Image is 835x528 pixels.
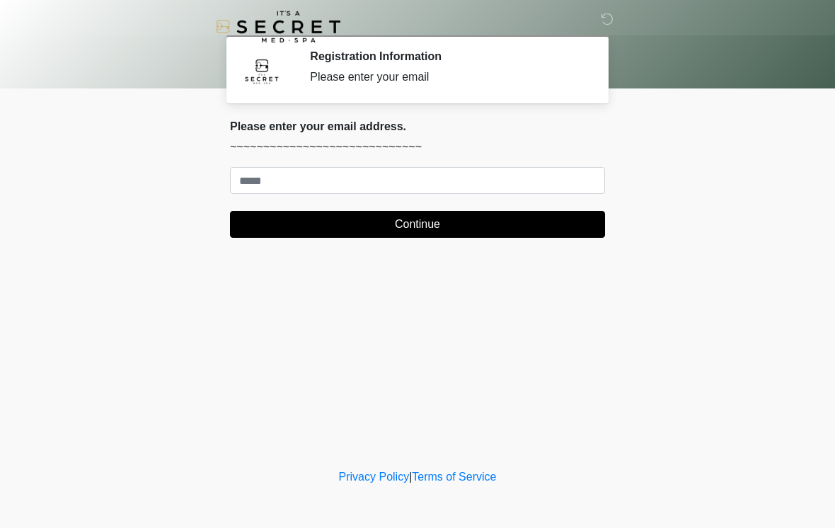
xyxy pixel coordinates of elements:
img: Agent Avatar [241,50,283,92]
h2: Please enter your email address. [230,120,605,133]
img: It's A Secret Med Spa Logo [216,11,340,42]
h2: Registration Information [310,50,584,63]
p: ~~~~~~~~~~~~~~~~~~~~~~~~~~~~~ [230,139,605,156]
button: Continue [230,211,605,238]
div: Please enter your email [310,69,584,86]
a: Privacy Policy [339,471,410,483]
a: | [409,471,412,483]
a: Terms of Service [412,471,496,483]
